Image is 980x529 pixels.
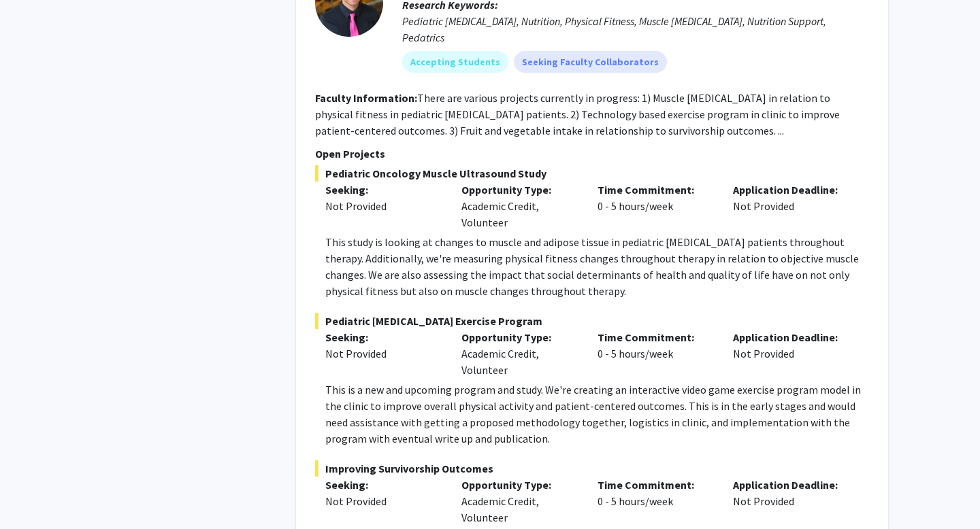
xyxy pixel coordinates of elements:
[461,477,577,493] p: Opportunity Type:
[402,51,508,73] mat-chip: Accepting Students
[315,91,840,137] fg-read-more: There are various projects currently in progress: 1) Muscle [MEDICAL_DATA] in relation to physica...
[733,477,849,493] p: Application Deadline:
[315,91,417,105] b: Faculty Information:
[587,329,723,378] div: 0 - 5 hours/week
[315,460,869,477] span: Improving Survivorship Outcomes
[451,182,587,231] div: Academic Credit, Volunteer
[402,13,869,46] div: Pediatric [MEDICAL_DATA], Nutrition, Physical Fitness, Muscle [MEDICAL_DATA], Nutrition Support, ...
[598,329,713,345] p: Time Commitment:
[451,329,587,378] div: Academic Credit, Volunteer
[587,182,723,231] div: 0 - 5 hours/week
[514,51,667,73] mat-chip: Seeking Faculty Collaborators
[723,182,859,231] div: Not Provided
[10,468,58,519] iframe: Chat
[587,477,723,526] div: 0 - 5 hours/week
[325,477,441,493] p: Seeking:
[723,329,859,378] div: Not Provided
[598,477,713,493] p: Time Commitment:
[325,493,441,509] div: Not Provided
[325,329,441,345] p: Seeking:
[451,477,587,526] div: Academic Credit, Volunteer
[461,329,577,345] p: Opportunity Type:
[315,146,869,162] p: Open Projects
[325,234,869,299] p: This study is looking at changes to muscle and adipose tissue in pediatric [MEDICAL_DATA] patient...
[723,477,859,526] div: Not Provided
[325,345,441,362] div: Not Provided
[598,182,713,198] p: Time Commitment:
[315,165,869,182] span: Pediatric Oncology Muscle Ultrasound Study
[733,182,849,198] p: Application Deadline:
[325,182,441,198] p: Seeking:
[461,182,577,198] p: Opportunity Type:
[325,198,441,214] div: Not Provided
[325,381,869,447] p: This is a new and upcoming program and study. We're creating an interactive video game exercise p...
[733,329,849,345] p: Application Deadline:
[315,313,869,329] span: Pediatric [MEDICAL_DATA] Exercise Program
